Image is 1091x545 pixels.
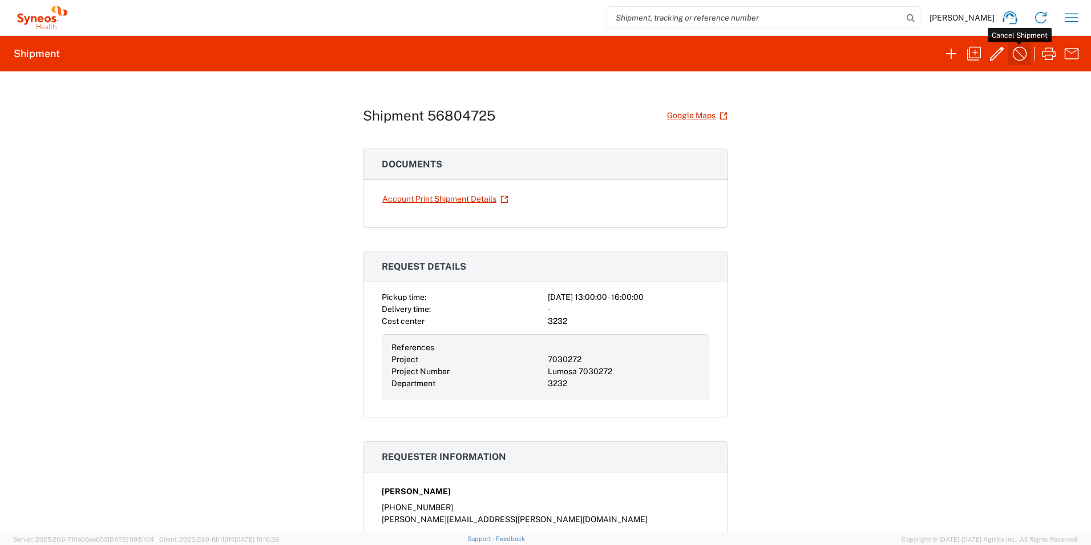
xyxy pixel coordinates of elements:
a: Google Maps [666,106,728,126]
span: Copyright © [DATE]-[DATE] Agistix Inc., All Rights Reserved [902,534,1077,544]
span: Request details [382,261,466,272]
span: Client: 2025.20.0-8b113f4 [159,536,279,543]
h2: Shipment [14,47,60,61]
div: Lumosa 7030272 [548,366,700,378]
span: Cost center [382,316,425,326]
div: Project Number [391,366,543,378]
span: Documents [382,159,442,170]
h1: Shipment 56804725 [363,107,495,124]
span: Server: 2025.20.0-710e05ee653 [14,536,154,543]
a: Feedback [496,535,525,542]
div: [PHONE_NUMBER] [382,502,709,514]
a: Support [467,535,496,542]
span: Requester information [382,451,506,462]
span: [DATE] 10:16:38 [235,536,279,543]
a: Account Print Shipment Details [382,189,509,209]
div: - [548,303,709,315]
span: [DATE] 09:51:04 [108,536,154,543]
input: Shipment, tracking or reference number [607,7,903,29]
span: [PERSON_NAME] [382,486,451,498]
div: 3232 [548,315,709,327]
div: Project [391,354,543,366]
span: Delivery time: [382,304,431,314]
span: [PERSON_NAME] [930,13,995,23]
div: 3232 [548,378,700,390]
div: 7030272 [548,354,700,366]
div: [DATE] 13:00:00 - 16:00:00 [548,291,709,303]
div: [PERSON_NAME][EMAIL_ADDRESS][PERSON_NAME][DOMAIN_NAME] [382,514,709,526]
span: Pickup time: [382,292,426,302]
div: Department [391,378,543,390]
span: References [391,343,434,352]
